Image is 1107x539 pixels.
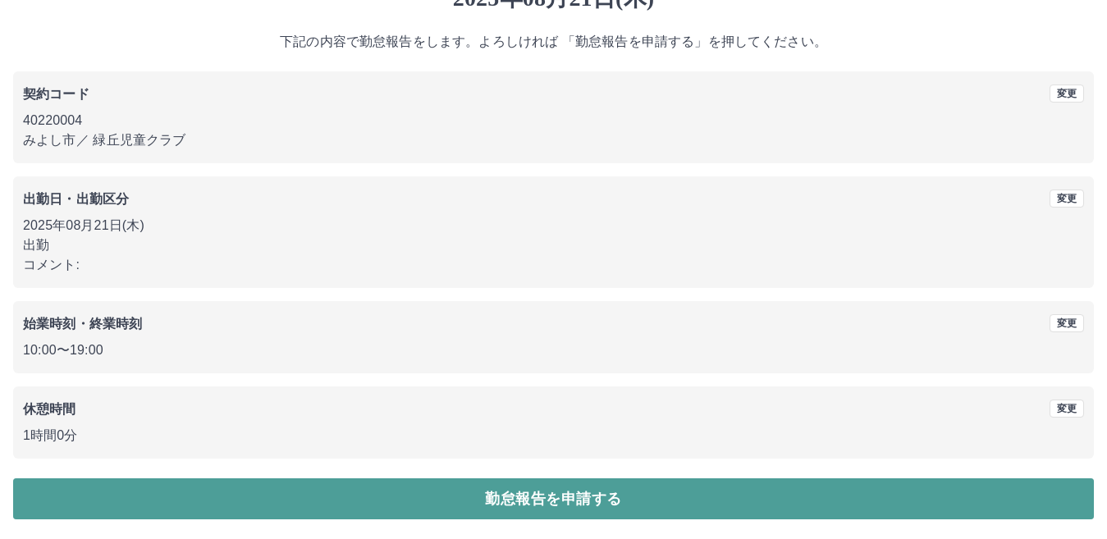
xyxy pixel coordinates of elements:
b: 始業時刻・終業時刻 [23,317,142,331]
button: 変更 [1050,190,1084,208]
b: 休憩時間 [23,402,76,416]
p: 出勤 [23,235,1084,255]
button: 変更 [1050,85,1084,103]
p: みよし市 ／ 緑丘児童クラブ [23,130,1084,150]
b: 契約コード [23,87,89,101]
p: 2025年08月21日(木) [23,216,1084,235]
button: 変更 [1050,314,1084,332]
button: 変更 [1050,400,1084,418]
b: 出勤日・出勤区分 [23,192,129,206]
p: 10:00 〜 19:00 [23,340,1084,360]
p: コメント: [23,255,1084,275]
p: 40220004 [23,111,1084,130]
button: 勤怠報告を申請する [13,478,1094,519]
p: 1時間0分 [23,426,1084,445]
p: 下記の内容で勤怠報告をします。よろしければ 「勤怠報告を申請する」を押してください。 [13,32,1094,52]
